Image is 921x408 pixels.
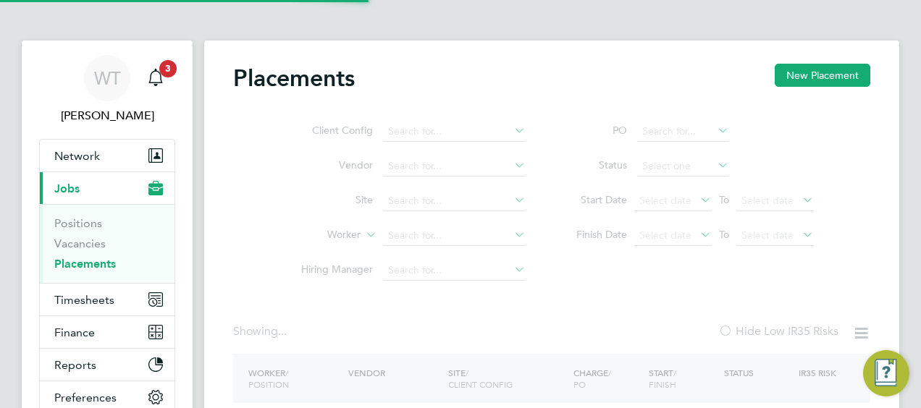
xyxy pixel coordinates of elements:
button: Jobs [40,172,174,204]
span: Preferences [54,391,117,404]
button: Finance [40,316,174,348]
a: WT[PERSON_NAME] [39,55,175,124]
button: Network [40,140,174,171]
a: Vacancies [54,237,106,250]
button: Reports [40,349,174,381]
span: ... [278,324,287,339]
span: Finance [54,326,95,339]
span: Wendy Turner [39,107,175,124]
a: 3 [141,55,170,101]
div: Jobs [40,204,174,283]
span: Timesheets [54,293,114,307]
h2: Placements [233,64,355,93]
button: Timesheets [40,284,174,315]
a: Placements [54,257,116,271]
span: WT [94,69,121,88]
button: New Placement [775,64,870,87]
label: Hide Low IR35 Risks [718,324,838,339]
div: Showing [233,324,290,339]
span: Jobs [54,182,80,195]
span: Network [54,149,100,163]
button: Engage Resource Center [863,350,909,396]
a: Positions [54,216,102,230]
span: 3 [159,60,177,77]
span: Reports [54,358,96,372]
